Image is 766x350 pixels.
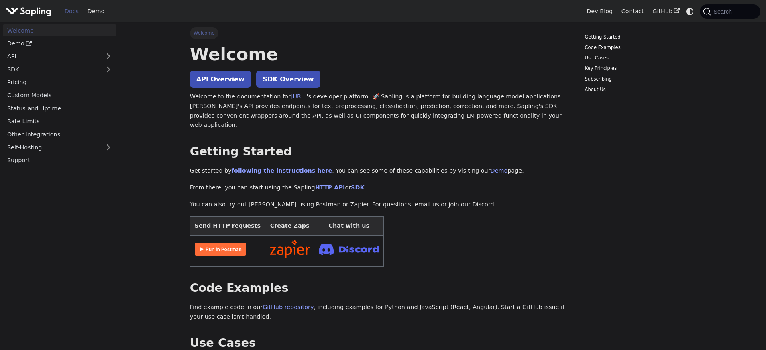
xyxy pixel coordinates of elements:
[585,54,694,62] a: Use Cases
[100,63,116,75] button: Expand sidebar category 'SDK'
[648,5,684,18] a: GitHub
[83,5,109,18] a: Demo
[256,71,320,88] a: SDK Overview
[6,6,54,17] a: Sapling.aiSapling.ai
[319,241,379,258] img: Join Discord
[3,38,116,49] a: Demo
[700,4,760,19] button: Search (Command+K)
[270,240,310,258] img: Connect in Zapier
[190,217,265,236] th: Send HTTP requests
[190,200,567,210] p: You can also try out [PERSON_NAME] using Postman or Zapier. For questions, email us or join our D...
[3,155,116,166] a: Support
[315,184,345,191] a: HTTP API
[3,116,116,127] a: Rate Limits
[3,63,100,75] a: SDK
[585,65,694,72] a: Key Principles
[617,5,648,18] a: Contact
[684,6,696,17] button: Switch between dark and light mode (currently system mode)
[190,303,567,322] p: Find example code in our , including examples for Python and JavaScript (React, Angular). Start a...
[265,217,314,236] th: Create Zaps
[582,5,617,18] a: Dev Blog
[3,77,116,88] a: Pricing
[263,304,314,310] a: GitHub repository
[190,144,567,159] h2: Getting Started
[190,43,567,65] h1: Welcome
[585,75,694,83] a: Subscribing
[491,167,508,174] a: Demo
[351,184,364,191] a: SDK
[291,93,307,100] a: [URL]
[190,281,567,295] h2: Code Examples
[585,33,694,41] a: Getting Started
[100,51,116,62] button: Expand sidebar category 'API'
[190,27,567,39] nav: Breadcrumbs
[3,24,116,36] a: Welcome
[711,8,737,15] span: Search
[190,92,567,130] p: Welcome to the documentation for 's developer platform. 🚀 Sapling is a platform for building lang...
[190,183,567,193] p: From there, you can start using the Sapling or .
[6,6,51,17] img: Sapling.ai
[232,167,332,174] a: following the instructions here
[585,86,694,94] a: About Us
[3,142,116,153] a: Self-Hosting
[3,102,116,114] a: Status and Uptime
[3,51,100,62] a: API
[190,166,567,176] p: Get started by . You can see some of these capabilities by visiting our page.
[190,27,218,39] span: Welcome
[314,217,384,236] th: Chat with us
[60,5,83,18] a: Docs
[190,71,251,88] a: API Overview
[3,90,116,101] a: Custom Models
[3,128,116,140] a: Other Integrations
[585,44,694,51] a: Code Examples
[195,243,246,256] img: Run in Postman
